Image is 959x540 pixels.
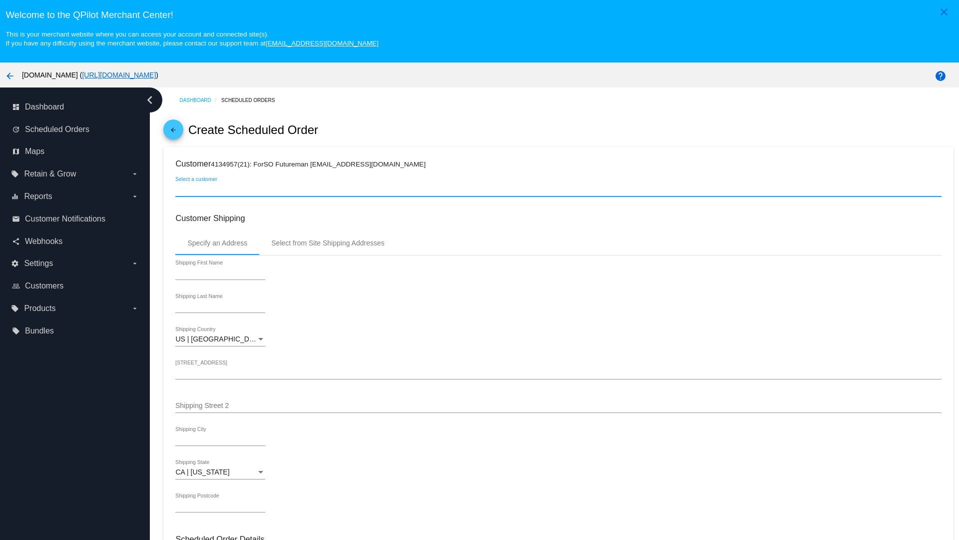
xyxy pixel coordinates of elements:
span: Settings [24,259,53,268]
a: people_outline Customers [12,278,139,294]
span: Customers [25,281,63,290]
h2: Create Scheduled Order [188,123,318,137]
mat-icon: help [935,70,947,82]
i: dashboard [12,103,20,111]
i: email [12,215,20,223]
i: arrow_drop_down [131,304,139,312]
small: This is your merchant website where you can access your account and connected site(s). If you hav... [5,30,378,47]
a: Dashboard [179,92,221,108]
span: Maps [25,147,44,156]
i: arrow_drop_down [131,170,139,178]
i: local_offer [12,327,20,335]
mat-select: Shipping Country [175,335,265,343]
a: email Customer Notifications [12,211,139,227]
small: 4134957(21): ForSO Futureman [EMAIL_ADDRESS][DOMAIN_NAME] [211,160,426,168]
a: share Webhooks [12,233,139,249]
i: local_offer [11,304,19,312]
i: local_offer [11,170,19,178]
i: people_outline [12,282,20,290]
i: equalizer [11,192,19,200]
i: chevron_left [142,92,158,108]
h3: Customer Shipping [175,213,941,223]
h3: Customer [175,159,941,168]
i: update [12,125,20,133]
input: Shipping First Name [175,269,265,277]
mat-icon: close [938,6,950,18]
a: update Scheduled Orders [12,121,139,137]
a: local_offer Bundles [12,323,139,339]
a: map Maps [12,143,139,159]
input: Shipping Postcode [175,502,265,510]
span: Dashboard [25,102,64,111]
mat-icon: arrow_back [167,126,179,138]
input: Shipping Street 2 [175,402,941,410]
a: dashboard Dashboard [12,99,139,115]
span: Products [24,304,55,313]
a: Scheduled Orders [221,92,284,108]
i: arrow_drop_down [131,192,139,200]
span: Reports [24,192,52,201]
mat-select: Shipping State [175,468,265,476]
input: Shipping Last Name [175,302,265,310]
span: CA | [US_STATE] [175,468,229,476]
span: US | [GEOGRAPHIC_DATA] [175,335,264,343]
i: arrow_drop_down [131,259,139,267]
a: [URL][DOMAIN_NAME] [82,71,156,79]
div: Specify an Address [187,239,247,247]
h3: Welcome to the QPilot Merchant Center! [5,9,953,20]
a: [EMAIL_ADDRESS][DOMAIN_NAME] [266,39,379,47]
span: Customer Notifications [25,214,105,223]
i: share [12,237,20,245]
input: Select a customer [175,185,941,193]
span: Webhooks [25,237,62,246]
input: Shipping Street 1 [175,369,941,377]
span: Retain & Grow [24,169,76,178]
i: settings [11,259,19,267]
span: Bundles [25,326,54,335]
span: Scheduled Orders [25,125,89,134]
i: map [12,147,20,155]
span: [DOMAIN_NAME] ( ) [22,71,158,79]
div: Select from Site Shipping Addresses [271,239,384,247]
mat-icon: arrow_back [4,70,16,82]
input: Shipping City [175,435,265,443]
